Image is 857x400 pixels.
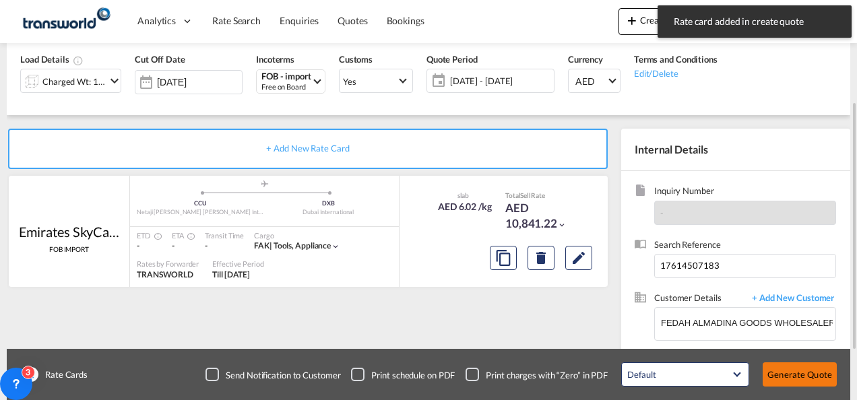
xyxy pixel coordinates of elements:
[205,230,244,240] div: Transit Time
[20,6,111,36] img: f753ae806dec11f0841701cdfdf085c0.png
[8,129,608,169] div: + Add New Rate Card
[331,242,340,251] md-icon: icon-chevron-down
[661,308,835,338] input: Enter Customer Details
[618,8,699,35] button: icon-plus 400-fgCreate Quote
[450,75,550,87] span: [DATE] - [DATE]
[106,73,123,89] md-icon: icon-chevron-down
[575,75,606,88] span: AED
[212,15,261,26] span: Rate Search
[205,240,244,252] div: -
[343,76,356,87] div: Yes
[387,15,424,26] span: Bookings
[265,208,393,217] div: Dubai International
[157,77,242,88] input: Select
[568,69,621,93] md-select: Select Currency: د.إ AEDUnited Arab Emirates Dirham
[670,15,839,28] span: Rate card added in create quote
[280,15,319,26] span: Enquiries
[226,369,340,381] div: Send Notification to Customer
[265,199,393,208] div: DXB
[256,54,294,65] span: Incoterms
[137,269,199,281] div: TRANSWORLD
[269,240,272,251] span: |
[505,200,573,232] div: AED 10,841.22
[565,246,592,270] button: Edit
[254,240,274,251] span: FAK
[660,207,664,218] span: -
[763,362,837,387] button: Generate Quote
[261,81,311,92] div: Free on Board
[172,230,192,240] div: ETA
[183,232,191,240] md-icon: Estimated Time Of Arrival
[150,232,158,240] md-icon: Estimated Time Of Departure
[654,185,836,200] span: Inquiry Number
[20,54,84,65] span: Load Details
[257,180,273,187] md-icon: assets/icons/custom/roll-o-plane.svg
[339,54,373,65] span: Customs
[137,208,265,217] div: Netaji [PERSON_NAME] [PERSON_NAME] International
[486,369,608,381] div: Print charges with “Zero” in PDF
[745,292,836,307] span: + Add New Customer
[371,369,455,381] div: Print schedule on PDF
[505,191,573,200] div: Total Rate
[205,368,340,381] md-checkbox: Checkbox No Ink
[137,240,139,251] span: -
[627,369,656,380] div: Default
[654,254,836,278] input: Enter search reference
[38,368,88,380] span: Rate Cards
[438,200,492,213] div: AED 6.02 /kg
[654,292,745,307] span: Customer Details
[137,14,176,28] span: Analytics
[266,143,349,154] span: + Add New Rate Card
[624,12,640,28] md-icon: icon-plus 400-fg
[447,71,554,90] span: [DATE] - [DATE]
[137,199,265,208] div: CCU
[49,244,89,254] span: FOB IMPORT
[654,238,836,254] span: Search Reference
[351,368,455,381] md-checkbox: Checkbox No Ink
[634,54,718,65] span: Terms and Conditions
[339,69,413,93] md-select: Select Customs: Yes
[137,259,199,269] div: Rates by Forwarder
[172,240,174,251] span: -
[19,222,120,241] div: Emirates SkyCargo
[621,129,850,170] div: Internal Details
[135,54,185,65] span: Cut Off Date
[426,54,478,65] span: Quote Period
[73,55,84,66] md-icon: Chargeable Weight
[212,259,263,269] div: Effective Period
[528,246,554,270] button: Delete
[137,269,193,279] span: TRANSWORLD
[427,73,443,89] md-icon: icon-calendar
[20,69,121,93] div: Charged Wt: 1,800.00 KGicon-chevron-down
[338,15,367,26] span: Quotes
[520,191,531,199] span: Sell
[435,191,492,200] div: slab
[256,69,325,94] md-select: Select Incoterms: FOB - import Free on Board
[212,269,250,281] div: Till 31 Aug 2025
[634,66,718,79] div: Edit/Delete
[212,269,250,279] span: Till [DATE]
[568,54,603,65] span: Currency
[137,230,158,240] div: ETD
[557,220,567,230] md-icon: icon-chevron-down
[261,71,311,81] div: FOB - import
[490,246,517,270] button: Copy
[254,230,340,240] div: Cargo
[254,240,331,252] div: tools, appliance
[42,72,106,91] div: Charged Wt: 1,800.00 KG
[466,368,608,381] md-checkbox: Checkbox No Ink
[495,250,511,266] md-icon: assets/icons/custom/copyQuote.svg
